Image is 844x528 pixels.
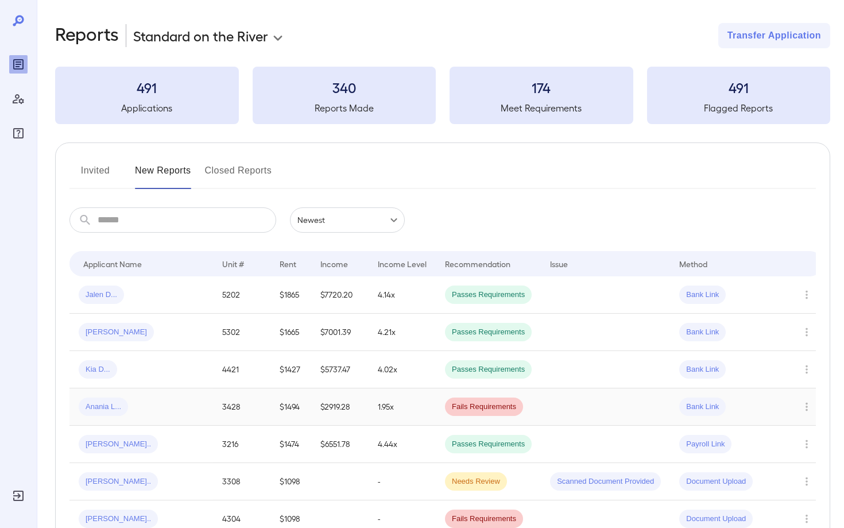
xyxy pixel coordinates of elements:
[797,323,816,341] button: Row Actions
[280,257,298,271] div: Rent
[213,426,270,463] td: 3216
[79,290,124,300] span: Jalen D...
[320,257,348,271] div: Income
[679,476,753,487] span: Document Upload
[679,257,707,271] div: Method
[797,286,816,304] button: Row Actions
[55,78,239,97] h3: 491
[311,276,369,314] td: $7720.20
[679,290,726,300] span: Bank Link
[55,67,830,124] summary: 491Applications340Reports Made174Meet Requirements491Flagged Reports
[550,257,568,271] div: Issue
[647,101,831,115] h5: Flagged Reports
[9,124,28,142] div: FAQ
[55,23,119,48] h2: Reports
[369,351,436,388] td: 4.02x
[445,439,532,450] span: Passes Requirements
[797,510,816,528] button: Row Actions
[445,327,532,338] span: Passes Requirements
[797,472,816,491] button: Row Actions
[647,78,831,97] h3: 491
[679,514,753,525] span: Document Upload
[253,101,436,115] h5: Reports Made
[450,78,633,97] h3: 174
[311,426,369,463] td: $6551.78
[213,351,270,388] td: 4421
[55,101,239,115] h5: Applications
[270,463,311,500] td: $1098
[213,276,270,314] td: 5202
[213,388,270,426] td: 3428
[369,463,436,500] td: -
[79,514,158,525] span: [PERSON_NAME]..
[445,364,532,375] span: Passes Requirements
[718,23,830,48] button: Transfer Application
[797,435,816,453] button: Row Actions
[270,314,311,351] td: $1665
[222,257,244,271] div: Unit #
[445,290,532,300] span: Passes Requirements
[445,476,507,487] span: Needs Review
[445,514,523,525] span: Fails Requirements
[79,327,154,338] span: [PERSON_NAME]
[550,476,661,487] span: Scanned Document Provided
[290,207,405,233] div: Newest
[253,78,436,97] h3: 340
[679,402,726,413] span: Bank Link
[797,398,816,416] button: Row Actions
[270,276,311,314] td: $1865
[205,161,272,189] button: Closed Reports
[79,439,158,450] span: [PERSON_NAME]..
[213,314,270,351] td: 5302
[213,463,270,500] td: 3308
[311,351,369,388] td: $5737.47
[378,257,427,271] div: Income Level
[270,351,311,388] td: $1427
[679,364,726,375] span: Bank Link
[69,161,121,189] button: Invited
[79,476,158,487] span: [PERSON_NAME]..
[450,101,633,115] h5: Meet Requirements
[369,276,436,314] td: 4.14x
[83,257,142,271] div: Applicant Name
[9,55,28,74] div: Reports
[133,26,268,45] p: Standard on the River
[311,388,369,426] td: $2919.28
[270,426,311,463] td: $1474
[270,388,311,426] td: $1494
[679,327,726,338] span: Bank Link
[679,439,731,450] span: Payroll Link
[311,314,369,351] td: $7001.39
[445,257,510,271] div: Recommendation
[79,364,117,375] span: Kia D...
[797,360,816,379] button: Row Actions
[135,161,191,189] button: New Reports
[9,90,28,108] div: Manage Users
[79,402,128,413] span: Anania L...
[369,314,436,351] td: 4.21x
[369,388,436,426] td: 1.95x
[369,426,436,463] td: 4.44x
[445,402,523,413] span: Fails Requirements
[9,487,28,505] div: Log Out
